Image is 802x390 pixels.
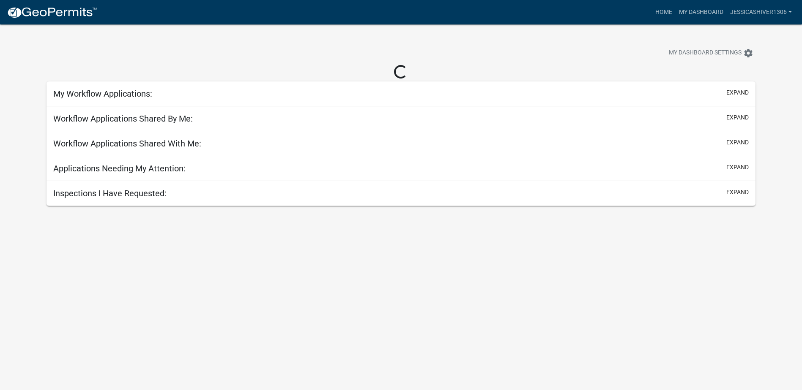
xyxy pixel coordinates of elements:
button: My Dashboard Settingssettings [662,45,760,61]
a: JessicaShiver1306 [727,4,795,20]
h5: My Workflow Applications: [53,89,152,99]
button: expand [726,138,749,147]
i: settings [743,48,753,58]
h5: Workflow Applications Shared By Me: [53,114,193,124]
h5: Workflow Applications Shared With Me: [53,138,201,149]
button: expand [726,113,749,122]
a: My Dashboard [676,4,727,20]
button: expand [726,88,749,97]
button: expand [726,188,749,197]
a: Home [652,4,676,20]
span: My Dashboard Settings [669,48,742,58]
h5: Inspections I Have Requested: [53,188,167,198]
h5: Applications Needing My Attention: [53,163,186,173]
button: expand [726,163,749,172]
